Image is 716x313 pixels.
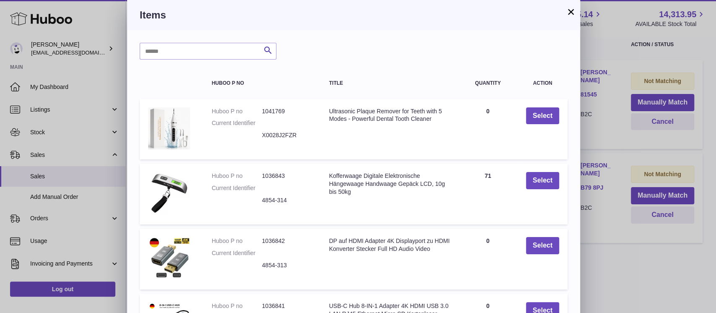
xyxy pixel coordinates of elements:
[320,72,458,94] th: Title
[262,237,312,245] dd: 1036842
[212,107,262,115] dt: Huboo P no
[212,172,262,180] dt: Huboo P no
[518,72,568,94] th: Action
[203,72,321,94] th: Huboo P no
[329,107,450,123] div: Ultrasonic Plaque Remover for Teeth with 5 Modes - Powerful Dental Tooth Cleaner
[262,131,312,139] dd: X0028J2FZR
[148,172,190,214] img: Kofferwaage Digitale Elektronische Hängewaage Handwaage Gepäck LCD, 10g bis 50kg
[329,172,450,196] div: Kofferwaage Digitale Elektronische Hängewaage Handwaage Gepäck LCD, 10g bis 50kg
[262,302,312,310] dd: 1036841
[262,107,312,115] dd: 1041769
[212,119,262,127] dt: Current Identifier
[458,164,518,224] td: 71
[262,261,312,269] dd: 4854-313
[212,237,262,245] dt: Huboo P no
[526,107,559,125] button: Select
[458,99,518,160] td: 0
[212,184,262,192] dt: Current Identifier
[212,302,262,310] dt: Huboo P no
[526,237,559,254] button: Select
[566,7,576,17] button: ×
[148,237,190,279] img: DP auf HDMI Adapter 4K Displayport zu HDMI Konverter Stecker Full HD Audio Video
[526,172,559,189] button: Select
[329,237,450,253] div: DP auf HDMI Adapter 4K Displayport zu HDMI Konverter Stecker Full HD Audio Video
[212,249,262,257] dt: Current Identifier
[458,72,518,94] th: Quantity
[458,229,518,290] td: 0
[262,196,312,204] dd: 4854-314
[262,172,312,180] dd: 1036843
[140,8,568,22] h3: Items
[148,107,190,149] img: Ultrasonic Plaque Remover for Teeth with 5 Modes - Powerful Dental Tooth Cleaner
